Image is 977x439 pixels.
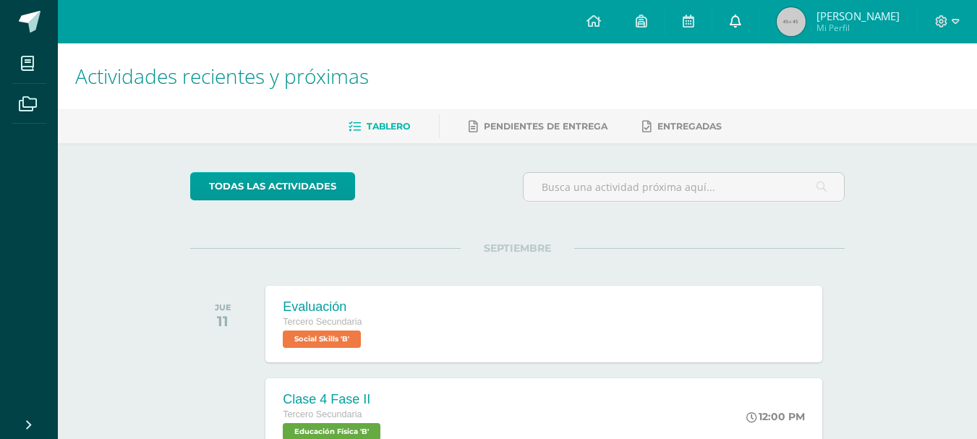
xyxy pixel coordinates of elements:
span: Actividades recientes y próximas [75,62,369,90]
div: 12:00 PM [746,410,805,423]
img: 45x45 [777,7,806,36]
div: 11 [215,312,231,330]
span: Social Skills 'B' [283,331,361,348]
span: [PERSON_NAME] [816,9,900,23]
div: Clase 4 Fase II [283,392,384,407]
input: Busca una actividad próxima aquí... [524,173,844,201]
div: Evaluación [283,299,364,315]
a: Pendientes de entrega [469,115,607,138]
a: Entregadas [642,115,722,138]
div: JUE [215,302,231,312]
span: Pendientes de entrega [484,121,607,132]
span: Tercero Secundaria [283,409,362,419]
a: todas las Actividades [190,172,355,200]
span: Entregadas [657,121,722,132]
span: Tablero [367,121,410,132]
span: Mi Perfil [816,22,900,34]
span: Tercero Secundaria [283,317,362,327]
span: SEPTIEMBRE [461,242,574,255]
a: Tablero [349,115,410,138]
